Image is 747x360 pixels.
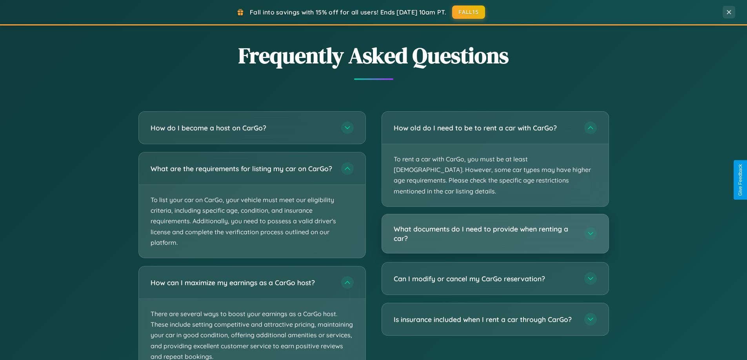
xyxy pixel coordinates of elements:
[151,278,333,288] h3: How can I maximize my earnings as a CarGo host?
[394,123,576,133] h3: How old do I need to be to rent a car with CarGo?
[382,144,609,206] p: To rent a car with CarGo, you must be at least [DEMOGRAPHIC_DATA]. However, some car types may ha...
[151,164,333,174] h3: What are the requirements for listing my car on CarGo?
[452,5,485,19] button: FALL15
[394,274,576,284] h3: Can I modify or cancel my CarGo reservation?
[151,123,333,133] h3: How do I become a host on CarGo?
[394,315,576,324] h3: Is insurance included when I rent a car through CarGo?
[394,224,576,243] h3: What documents do I need to provide when renting a car?
[738,164,743,196] div: Give Feedback
[138,40,609,71] h2: Frequently Asked Questions
[250,8,446,16] span: Fall into savings with 15% off for all users! Ends [DATE] 10am PT.
[139,185,365,258] p: To list your car on CarGo, your vehicle must meet our eligibility criteria, including specific ag...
